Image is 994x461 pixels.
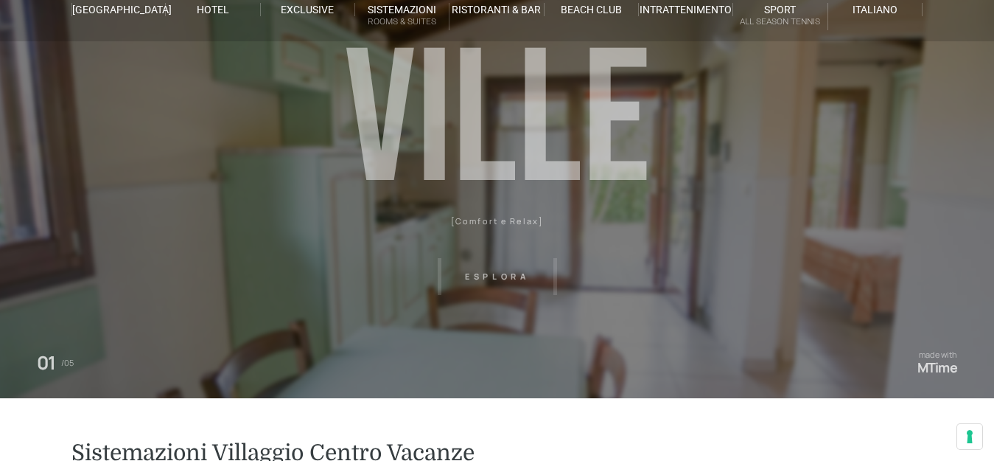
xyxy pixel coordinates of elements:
span: Italiano [853,4,897,15]
small: Rooms & Suites [355,15,449,29]
button: Le tue preferenze relative al consenso per le tecnologie di tracciamento [957,424,982,449]
a: Italiano [828,3,923,16]
small: All Season Tennis [733,15,827,29]
a: Ristoranti & Bar [449,3,544,16]
a: Beach Club [545,3,639,16]
a: Intrattenimento [639,3,733,16]
a: [GEOGRAPHIC_DATA] [71,3,166,16]
a: SistemazioniRooms & Suites [355,3,449,30]
a: Hotel [166,3,260,16]
iframe: Customerly Messenger Launcher [12,403,56,448]
a: Exclusive [261,3,355,16]
a: SportAll Season Tennis [733,3,827,30]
